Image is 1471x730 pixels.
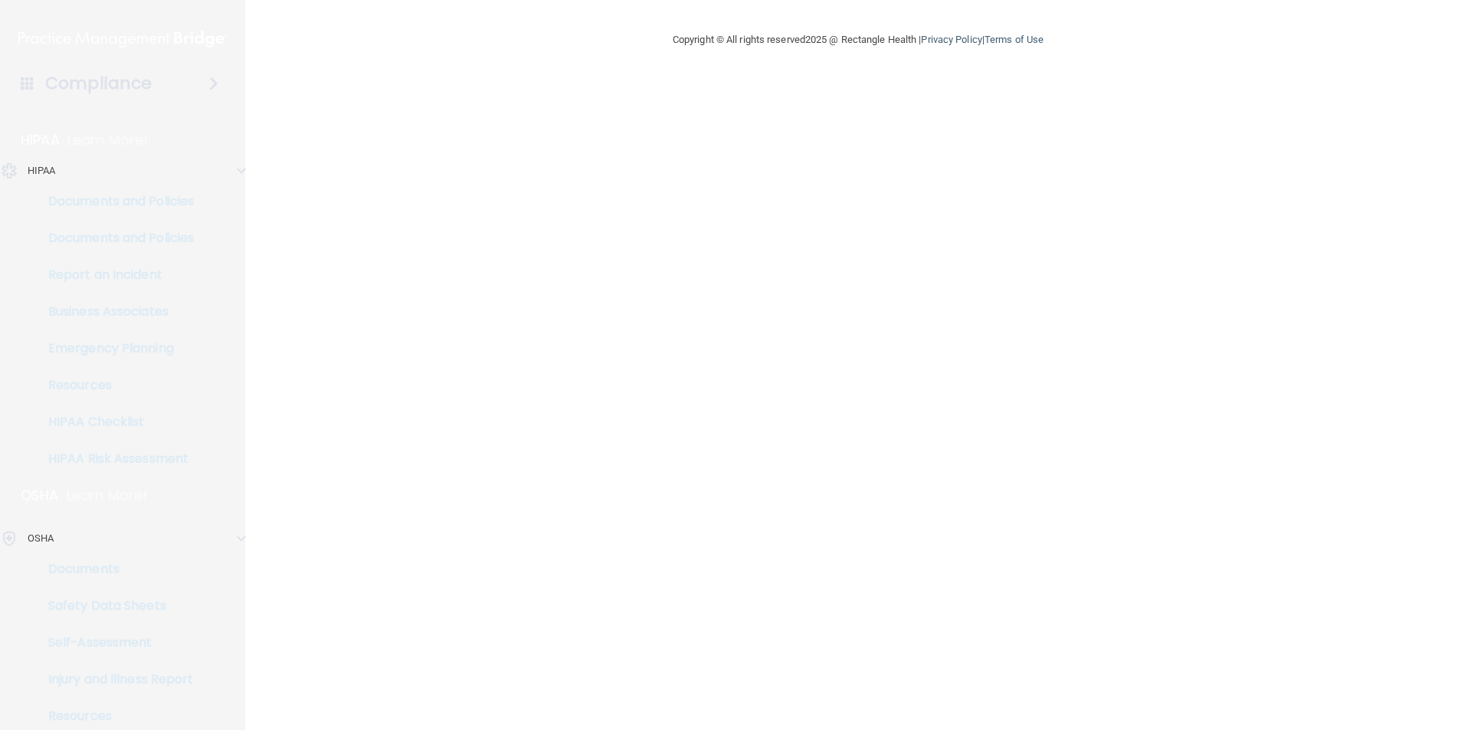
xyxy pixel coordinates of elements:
[10,598,219,614] p: Safety Data Sheets
[578,15,1138,64] div: Copyright © All rights reserved 2025 @ Rectangle Health | |
[984,34,1043,45] a: Terms of Use
[10,341,219,356] p: Emergency Planning
[10,414,219,430] p: HIPAA Checklist
[10,231,219,246] p: Documents and Policies
[21,131,60,149] p: HIPAA
[10,194,219,209] p: Documents and Policies
[10,451,219,466] p: HIPAA Risk Assessment
[10,561,219,577] p: Documents
[10,304,219,319] p: Business Associates
[45,73,152,94] h4: Compliance
[28,529,54,548] p: OSHA
[10,267,219,283] p: Report an Incident
[67,131,149,149] p: Learn More!
[10,709,219,724] p: Resources
[28,162,56,180] p: HIPAA
[921,34,981,45] a: Privacy Policy
[10,378,219,393] p: Resources
[67,486,148,505] p: Learn More!
[21,486,59,505] p: OSHA
[18,24,227,54] img: PMB logo
[10,635,219,650] p: Self-Assessment
[10,672,219,687] p: Injury and Illness Report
